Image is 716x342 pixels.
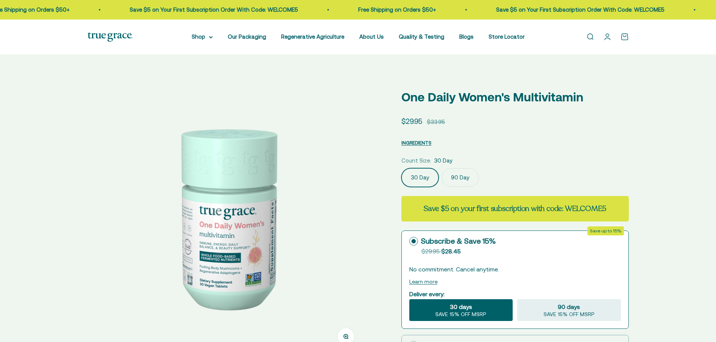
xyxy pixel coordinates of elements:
[424,203,606,214] strong: Save $5 on your first subscription with code: WELCOME5
[228,33,266,40] a: Our Packaging
[401,138,431,147] button: INGREDIENTS
[359,33,384,40] a: About Us
[399,33,444,40] a: Quality & Testing
[401,87,629,107] p: One Daily Women's Multivitamin
[401,116,422,127] sale-price: $29.95
[434,156,453,165] span: 30 Day
[459,33,474,40] a: Blogs
[492,5,661,14] p: Save $5 on Your First Subscription Order With Code: WELCOME5
[489,33,525,40] a: Store Locator
[401,140,431,146] span: INGREDIENTS
[354,6,432,13] a: Free Shipping on Orders $50+
[126,5,294,14] p: Save $5 on Your First Subscription Order With Code: WELCOME5
[281,33,344,40] a: Regenerative Agriculture
[192,32,213,41] summary: Shop
[401,156,431,165] legend: Count Size:
[427,118,445,127] compare-at-price: $33.95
